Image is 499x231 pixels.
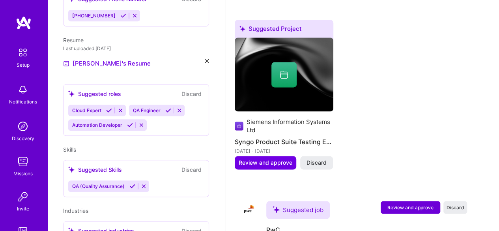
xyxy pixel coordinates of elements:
[165,107,171,113] i: Accept
[68,90,75,97] i: icon SuggestedTeams
[68,90,121,98] div: Suggested roles
[72,13,116,19] span: [PHONE_NUMBER]
[15,189,31,205] img: Invite
[12,134,34,143] div: Discovery
[205,59,209,63] i: icon Close
[17,205,29,213] div: Invite
[16,16,32,30] img: logo
[266,201,330,219] div: Suggested job
[68,165,122,174] div: Suggested Skills
[13,169,33,178] div: Missions
[15,82,31,98] img: bell
[307,159,327,167] span: Discard
[17,61,30,69] div: Setup
[239,26,245,32] i: icon SuggestedTeams
[63,37,84,43] span: Resume
[68,166,75,173] i: icon SuggestedTeams
[72,107,101,113] span: Cloud Expert
[129,183,135,189] i: Accept
[72,183,125,189] span: QA (Quality Assurance)
[239,159,292,167] span: Review and approve
[443,201,467,214] button: Discard
[235,20,333,41] div: Suggested Project
[118,107,123,113] i: Reject
[300,156,333,169] button: Discard
[132,13,138,19] i: Reject
[179,89,204,98] button: Discard
[235,121,243,131] img: Company logo
[63,59,151,68] a: [PERSON_NAME]'s Resume
[15,44,31,61] img: setup
[235,38,333,112] img: cover
[381,201,440,214] button: Review and approve
[15,154,31,169] img: teamwork
[235,137,333,147] h4: Syngo Product Suite Testing Excellence
[141,183,147,189] i: Reject
[387,204,434,211] span: Review and approve
[63,146,76,153] span: Skills
[138,122,144,128] i: Reject
[15,118,31,134] img: discovery
[72,122,122,128] span: Automation Developer
[235,156,296,169] button: Review and approve
[106,107,112,113] i: Accept
[63,44,209,53] div: Last uploaded: [DATE]
[120,13,126,19] i: Accept
[127,122,133,128] i: Accept
[273,206,280,213] i: icon SuggestedTeams
[63,60,69,67] img: Resume
[241,201,257,217] img: Company logo
[9,98,37,106] div: Notifications
[133,107,161,113] span: QA Engineer
[447,204,464,211] span: Discard
[63,207,88,214] span: Industries
[247,118,333,134] div: Siemens Information Systems Ltd
[179,165,204,174] button: Discard
[176,107,182,113] i: Reject
[235,147,333,155] div: [DATE] - [DATE]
